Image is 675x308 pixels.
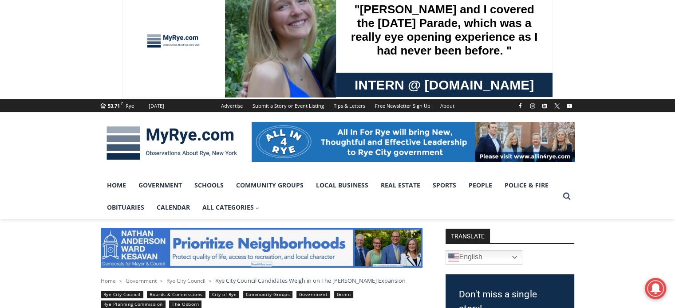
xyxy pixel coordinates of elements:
[126,102,134,110] div: Rye
[101,277,116,285] a: Home
[446,250,522,265] a: English
[564,101,575,111] a: YouTube
[132,174,188,196] a: Government
[515,101,525,111] a: Facebook
[329,99,370,112] a: Tips & Letters
[552,101,562,111] a: X
[169,300,201,308] a: The Osborn
[150,196,196,218] a: Calendar
[334,291,354,298] a: Green
[448,252,459,263] img: en
[147,291,205,298] a: Boards & Commissions
[462,174,498,196] a: People
[248,99,329,112] a: Submit a Story or Event Listing
[370,99,435,112] a: Free Newsletter Sign Up
[213,86,430,110] a: Intern @ [DOMAIN_NAME]
[215,277,406,285] span: Rye City Council Candidates Weigh in on The [PERSON_NAME] Expansion
[101,174,132,196] a: Home
[101,120,243,166] img: MyRye.com
[426,174,462,196] a: Sports
[230,174,310,196] a: Community Groups
[446,229,490,243] strong: TRANSLATE
[216,99,459,112] nav: Secondary Navigation
[539,101,550,111] a: Linkedin
[126,277,157,285] a: Government
[119,278,122,284] span: >
[160,278,163,284] span: >
[559,188,575,204] button: View Search Form
[101,291,143,298] a: Rye City Council
[527,101,538,111] a: Instagram
[216,99,248,112] a: Advertise
[224,0,419,86] div: "[PERSON_NAME] and I covered the [DATE] Parade, which was a really eye opening experience as I ha...
[166,277,205,285] a: Rye City Council
[121,101,123,106] span: F
[101,276,422,285] nav: Breadcrumbs
[435,99,459,112] a: About
[188,174,230,196] a: Schools
[252,122,575,162] img: All in for Rye
[209,291,239,298] a: City of Rye
[232,88,411,108] span: Intern @ [DOMAIN_NAME]
[498,174,555,196] a: Police & Fire
[149,102,164,110] div: [DATE]
[209,278,212,284] span: >
[296,291,330,298] a: Government
[101,300,166,308] a: Rye Planning Commission
[375,174,426,196] a: Real Estate
[101,196,150,218] a: Obituaries
[310,174,375,196] a: Local Business
[101,174,559,219] nav: Primary Navigation
[243,291,292,298] a: Community Groups
[108,102,120,109] span: 53.71
[196,196,266,218] button: Child menu of All Categories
